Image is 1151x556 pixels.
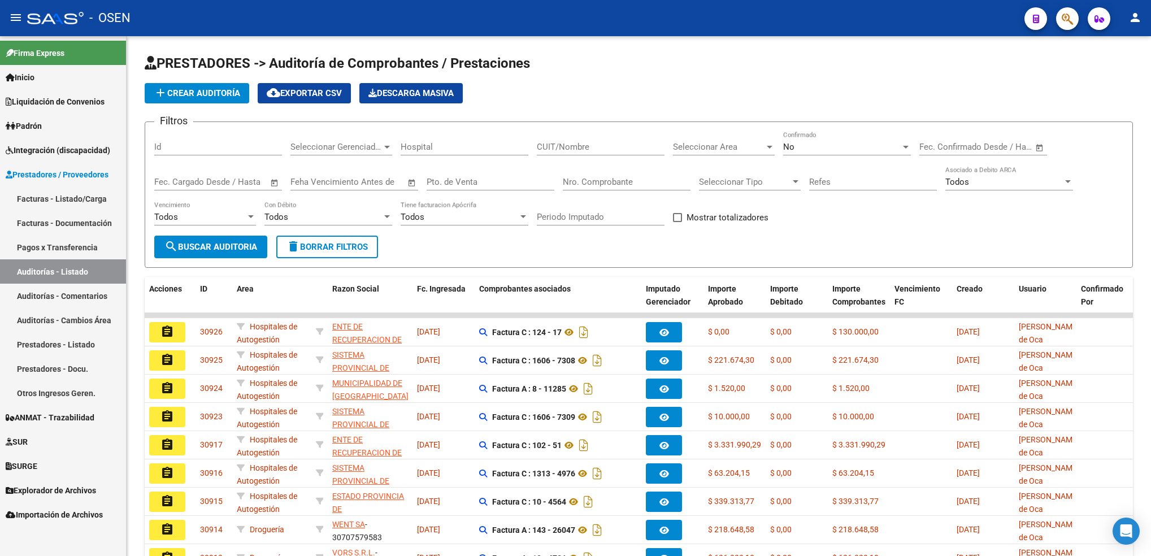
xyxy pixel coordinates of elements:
mat-icon: person [1128,11,1142,24]
span: [DATE] [417,327,440,336]
span: Buscar Auditoria [164,242,257,252]
button: Buscar Auditoria [154,236,267,258]
datatable-header-cell: Vencimiento FC [890,277,952,327]
span: [DATE] [957,440,980,449]
span: [DATE] [417,440,440,449]
span: [DATE] [417,497,440,506]
span: No [783,142,794,152]
span: Firma Express [6,47,64,59]
datatable-header-cell: Area [232,277,311,327]
span: WENT SA [332,520,365,529]
span: Padrón [6,120,42,132]
span: Prestadores / Proveedores [6,168,108,181]
strong: Factura C : 1606 - 7308 [492,356,575,365]
span: $ 0,00 [770,468,792,477]
span: [PERSON_NAME] de Oca [1019,322,1079,344]
span: [DATE] [957,355,980,364]
span: $ 1.520,00 [832,384,870,393]
span: [PERSON_NAME] de Oca [1019,520,1079,542]
span: [PERSON_NAME] de Oca [1019,463,1079,485]
button: Exportar CSV [258,83,351,103]
datatable-header-cell: Confirmado Por [1076,277,1139,327]
span: $ 63.204,15 [832,468,874,477]
button: Crear Auditoría [145,83,249,103]
span: 30926 [200,327,223,336]
app-download-masive: Descarga masiva de comprobantes (adjuntos) [359,83,463,103]
span: SISTEMA PROVINCIAL DE SALUD [332,407,389,442]
span: $ 0,00 [770,497,792,506]
span: $ 0,00 [770,412,792,421]
datatable-header-cell: Importe Aprobado [703,277,766,327]
span: Hospitales de Autogestión [237,379,297,401]
strong: Factura C : 124 - 17 [492,328,562,337]
span: 30925 [200,355,223,364]
div: - 30673377544 [332,490,408,514]
span: Vencimiento FC [894,284,940,306]
span: Comprobantes asociados [479,284,571,293]
span: [PERSON_NAME] de Oca [1019,492,1079,514]
span: Importe Debitado [770,284,803,306]
span: Razon Social [332,284,379,293]
div: - 30691822849 [332,349,408,372]
mat-icon: add [154,86,167,99]
span: ENTE DE RECUPERACION DE FONDOS PARA EL FORTALECIMIENTO DEL SISTEMA DE SALUD DE MENDOZA (REFORSAL)... [332,322,407,409]
span: Hospitales de Autogestión [237,435,297,457]
div: - 30718615700 [332,433,408,457]
span: [DATE] [957,497,980,506]
div: - 30691822849 [332,462,408,485]
mat-icon: cloud_download [267,86,280,99]
span: Hospitales de Autogestión [237,463,297,485]
span: [DATE] [957,327,980,336]
strong: Factura A : 8 - 11285 [492,384,566,393]
mat-icon: assignment [160,353,174,367]
span: [DATE] [957,412,980,421]
span: Todos [264,212,288,222]
strong: Factura C : 1313 - 4976 [492,469,575,478]
datatable-header-cell: Acciones [145,277,196,327]
h3: Filtros [154,113,193,129]
span: - OSEN [89,6,131,31]
span: $ 130.000,00 [832,327,879,336]
span: Explorador de Archivos [6,484,96,497]
span: Creado [957,284,983,293]
span: ID [200,284,207,293]
input: Fecha inicio [154,177,200,187]
span: $ 10.000,00 [832,412,874,421]
button: Open calendar [1033,141,1046,154]
mat-icon: search [164,240,178,253]
span: 30914 [200,525,223,534]
span: $ 221.674,30 [832,355,879,364]
datatable-header-cell: ID [196,277,232,327]
div: Open Intercom Messenger [1113,518,1140,545]
mat-icon: assignment [160,325,174,338]
i: Descargar documento [581,380,596,398]
i: Descargar documento [590,351,605,370]
span: ESTADO PROVINCIA DE [GEOGRAPHIC_DATA][PERSON_NAME] [332,492,409,539]
datatable-header-cell: Importe Debitado [766,277,828,327]
datatable-header-cell: Importe Comprobantes [828,277,890,327]
i: Descargar documento [576,436,591,454]
span: $ 3.331.990,29 [708,440,761,449]
div: - 30691822849 [332,405,408,429]
mat-icon: assignment [160,494,174,508]
span: $ 339.313,77 [708,497,754,506]
span: Exportar CSV [267,88,342,98]
span: [DATE] [957,468,980,477]
i: Descargar documento [590,521,605,539]
span: Seleccionar Area [673,142,765,152]
span: Acciones [149,284,182,293]
button: Descarga Masiva [359,83,463,103]
span: Crear Auditoría [154,88,240,98]
span: ANMAT - Trazabilidad [6,411,94,424]
span: $ 339.313,77 [832,497,879,506]
div: - 30545681508 [332,377,408,401]
strong: Factura C : 102 - 51 [492,441,562,450]
span: $ 0,00 [770,525,792,534]
mat-icon: assignment [160,381,174,395]
span: [DATE] [417,384,440,393]
span: Confirmado Por [1081,284,1123,306]
span: Seleccionar Gerenciador [290,142,382,152]
span: $ 10.000,00 [708,412,750,421]
strong: Factura A : 143 - 26047 [492,525,575,535]
i: Descargar documento [590,464,605,483]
